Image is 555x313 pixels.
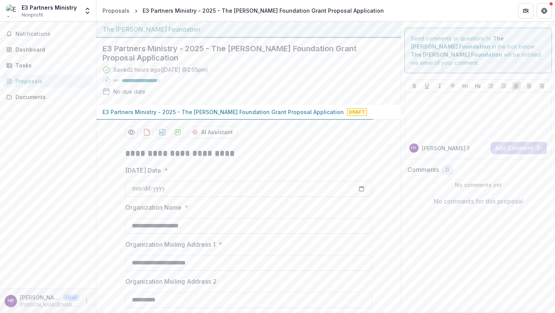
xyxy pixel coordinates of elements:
[461,81,470,91] button: Heading 1
[411,146,417,150] div: Hudson Frisby
[172,126,184,138] button: download-proposal
[103,44,382,62] h2: E3 Partners Ministry - 2025 - The [PERSON_NAME] Foundation Grant Proposal Application
[3,43,93,56] a: Dashboard
[156,126,168,138] button: download-proposal
[407,166,439,173] h2: Comments
[125,126,138,138] button: Preview f6cf81e4-e947-496d-af14-18b80793a2cd-0.pdf
[446,167,449,173] span: 0
[434,197,523,206] p: No comments for this proposal
[113,88,145,96] div: No due date
[3,28,93,40] button: Notifications
[15,31,90,37] span: Notifications
[404,28,552,73] div: Send comments or questions to in the box below. will be notified via email of your comment.
[143,7,384,15] div: E3 Partners Ministry - 2025 - The [PERSON_NAME] Foundation Grant Proposal Application
[103,25,395,34] div: The [PERSON_NAME] Foundation
[512,81,521,91] button: Align Left
[8,298,14,303] div: Hudson Frisby
[15,61,87,69] div: Tasks
[536,3,552,19] button: Get Help
[499,81,508,91] button: Ordered List
[407,181,549,189] p: No comments yet
[113,78,119,83] p: 90 %
[125,203,182,212] p: Organization Name
[15,77,87,85] div: Proposals
[3,75,93,88] a: Proposals
[525,81,534,91] button: Align Center
[15,93,87,101] div: Documents
[22,12,43,19] span: Nonprofit
[99,5,133,16] a: Proposals
[6,5,18,17] img: E3 Partners Ministry
[125,240,215,249] p: Organization Mailing Address 1
[422,81,432,91] button: Underline
[82,3,93,19] button: Open entity switcher
[15,45,87,54] div: Dashboard
[125,166,161,175] p: [DATE] Date
[187,126,238,138] button: AI Assistant
[491,142,547,154] button: Add Comment
[103,7,129,15] div: Proposals
[518,3,533,19] button: Partners
[347,108,367,116] span: Draft
[435,81,444,91] button: Italicize
[125,277,217,286] p: Organization Mailing Address 2
[3,91,93,103] a: Documents
[20,301,79,308] p: [PERSON_NAME][EMAIL_ADDRESS][PERSON_NAME][DOMAIN_NAME]
[99,5,387,16] nav: breadcrumb
[20,293,60,301] p: [PERSON_NAME] [PERSON_NAME]
[537,81,547,91] button: Align Right
[22,3,77,12] div: E3 Partners Ministry
[63,294,79,301] p: User
[411,51,502,58] strong: The [PERSON_NAME] Foundation
[103,108,344,116] p: E3 Partners Ministry - 2025 - The [PERSON_NAME] Foundation Grant Proposal Application
[82,296,91,306] button: More
[113,66,208,74] div: Saved 2 hours ago ( [DATE] @ 2:05pm )
[448,81,457,91] button: Strike
[3,59,93,72] a: Tasks
[410,81,419,91] button: Bold
[486,81,496,91] button: Bullet List
[422,144,470,152] p: [PERSON_NAME] F
[473,81,483,91] button: Heading 2
[141,126,153,138] button: download-proposal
